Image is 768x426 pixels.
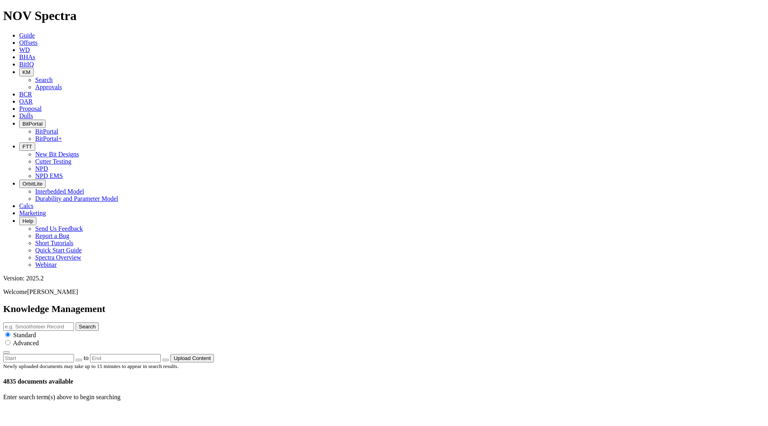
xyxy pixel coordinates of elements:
[22,121,42,127] span: BitPortal
[19,180,46,188] button: OrbitLite
[19,105,42,112] a: Proposal
[35,232,69,239] a: Report a Bug
[3,394,765,401] p: Enter search term(s) above to begin searching
[22,69,30,75] span: KM
[19,61,34,68] a: BitIQ
[19,68,34,76] button: KM
[19,54,35,60] a: BHAs
[76,322,99,331] button: Search
[35,172,63,179] a: NPD EMS
[13,340,39,346] span: Advanced
[22,144,32,150] span: FTT
[3,354,74,362] input: Start
[3,304,765,314] h2: Knowledge Management
[19,142,35,151] button: FTT
[19,202,34,209] a: Calcs
[35,135,62,142] a: BitPortal+
[90,354,161,362] input: End
[13,332,36,338] span: Standard
[3,275,765,282] div: Version: 2025.2
[19,112,33,119] a: Dulls
[27,288,78,295] span: [PERSON_NAME]
[35,195,118,202] a: Durability and Parameter Model
[19,120,46,128] button: BitPortal
[35,151,79,158] a: New Bit Designs
[19,39,38,46] a: Offsets
[35,128,58,135] a: BitPortal
[3,288,765,296] p: Welcome
[35,247,82,254] a: Quick Start Guide
[35,165,48,172] a: NPD
[22,218,33,224] span: Help
[35,188,84,195] a: Interbedded Model
[19,210,46,216] a: Marketing
[35,261,57,268] a: Webinar
[19,91,32,98] a: BCR
[35,76,53,83] a: Search
[35,158,72,165] a: Cutter Testing
[19,32,35,39] a: Guide
[35,254,81,261] a: Spectra Overview
[84,354,88,361] span: to
[3,363,178,369] small: Newly uploaded documents may take up to 15 minutes to appear in search results.
[3,322,74,331] input: e.g. Smoothsteer Record
[35,240,74,246] a: Short Tutorials
[19,98,33,105] a: OAR
[35,84,62,90] a: Approvals
[22,181,42,187] span: OrbitLite
[19,46,30,53] a: WD
[3,8,765,23] h1: NOV Spectra
[170,354,214,362] button: Upload Content
[3,378,765,385] h4: 4835 documents available
[35,225,83,232] a: Send Us Feedback
[19,217,36,225] button: Help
